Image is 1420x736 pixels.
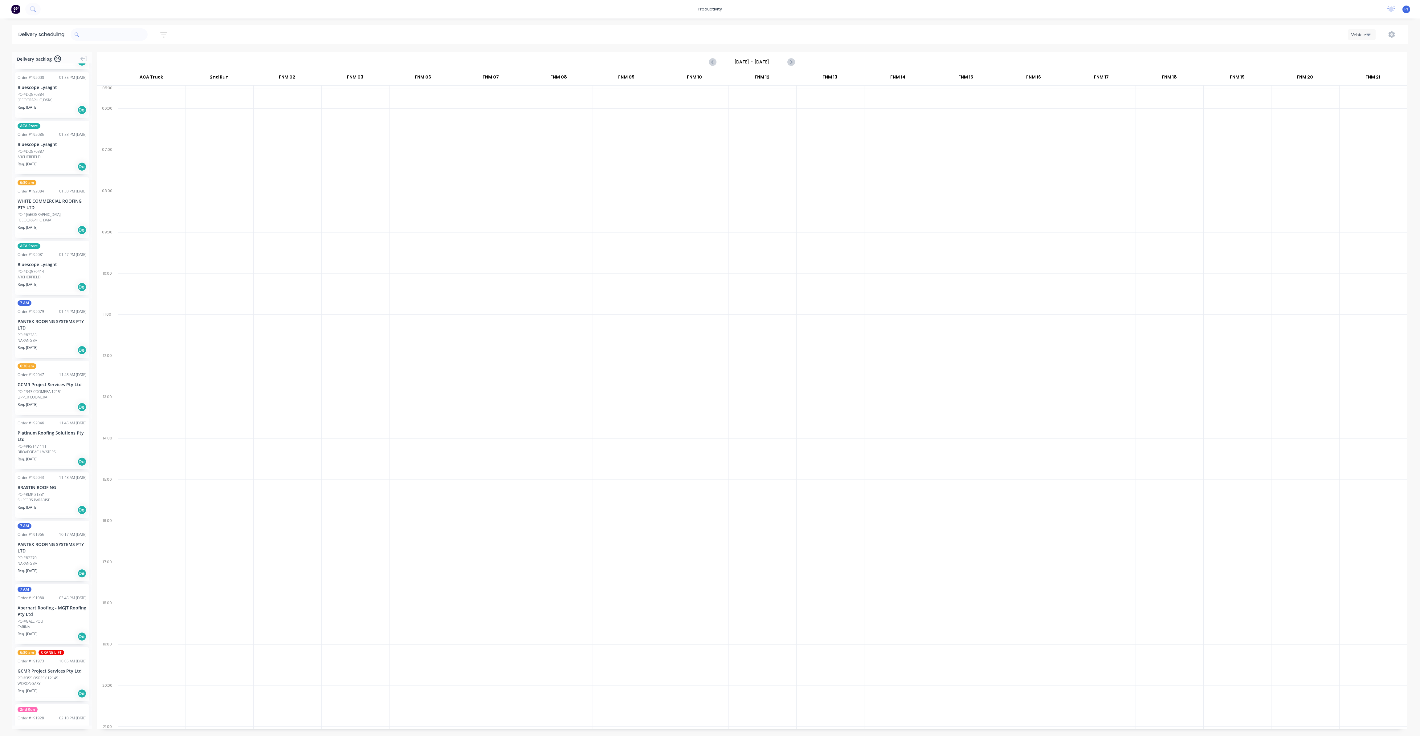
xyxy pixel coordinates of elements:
div: 11:48 AM [DATE] [59,372,87,378]
div: Order # 192079 [18,309,44,314]
div: NARANGBA [18,338,87,343]
div: 08:00 [97,187,118,228]
div: Del [77,632,87,641]
span: Req. [DATE] [18,105,38,110]
div: PO #DQ570414 [18,269,44,274]
span: Req. [DATE] [18,688,38,694]
div: 10:05 AM [DATE] [59,658,87,664]
div: FNM 13 [796,72,864,85]
div: Order # 192043 [18,475,44,480]
div: 01:44 PM [DATE] [59,309,87,314]
div: FNM 07 [457,72,524,85]
div: productivity [695,5,725,14]
span: Req. [DATE] [18,505,38,510]
div: Order # 192081 [18,252,44,257]
span: Req. [DATE] [18,456,38,462]
div: 11:43 AM [DATE] [59,475,87,480]
div: FNM 06 [389,72,457,85]
div: Del [77,346,87,355]
div: [GEOGRAPHIC_DATA] [18,97,87,103]
button: Vehicle [1348,29,1376,40]
span: Req. [DATE] [18,402,38,407]
div: PANTEX ROOFING SYSTEMS PTY LTD [18,541,87,554]
div: 16:00 [97,517,118,558]
span: Req. [DATE] [18,568,38,574]
div: PO #PRS147-111 [18,444,47,449]
div: 09:00 [97,228,118,270]
div: FNM 20 [1271,72,1339,85]
div: 21:00 [97,723,118,730]
div: Del [77,225,87,235]
span: ACA Store [18,123,40,129]
div: ARCHERFIELD [18,274,87,280]
div: Order # 191980 [18,595,44,601]
div: 11:00 [97,311,118,352]
span: F1 [1404,6,1408,12]
span: Delivery backlog [17,56,52,62]
div: FNM 16 [1000,72,1067,85]
div: 07:00 [97,146,118,187]
div: GCMR Project Services Pty Ltd [18,668,87,674]
div: Bluescope Lysaght [18,261,87,268]
div: PANTEX ROOFING SYSTEMS PTY LTD [18,318,87,331]
div: 19:00 [97,641,118,682]
div: Order # 192046 [18,420,44,426]
div: 05:30 [97,84,118,105]
div: FNM 18 [1136,72,1203,85]
div: FNM 10 [660,72,728,85]
div: 02:10 PM [DATE] [59,715,87,721]
div: PO #[GEOGRAPHIC_DATA] [18,212,61,217]
div: WORONGARY [18,681,87,686]
div: 18:00 [97,599,118,641]
span: 7 AM [18,300,31,306]
img: Factory [11,5,20,14]
div: Platinum Roofing Solutions Pty Ltd [18,430,87,443]
input: Search for orders [83,28,148,41]
span: 6:30 am [18,363,36,369]
div: 06:00 [97,105,118,146]
div: Order # 192000 [18,75,44,80]
div: 01:50 PM [DATE] [59,188,87,194]
div: FNM 12 [728,72,796,85]
div: Del [77,162,87,171]
div: Delivery scheduling [12,25,71,44]
span: 6:30 am [18,180,36,185]
div: 20:00 [97,682,118,723]
span: 6:30 am [18,650,36,655]
span: Req. [DATE] [18,345,38,350]
div: 03:45 PM [DATE] [59,595,87,601]
div: 10:00 [97,270,118,311]
div: Del [77,457,87,466]
div: 13:00 [97,393,118,435]
div: FNM 17 [1068,72,1135,85]
div: ACA Truck [117,72,185,85]
span: Req. [DATE] [18,631,38,637]
span: CRANE LIFT [39,650,64,655]
div: GCMR Project Services Pty Ltd [18,381,87,388]
div: PO #355 OSPREY 12145 [18,675,58,681]
div: UPPER COOMERA [18,394,87,400]
span: 2nd Run [18,707,38,712]
div: Order # 191965 [18,532,44,537]
span: 7 AM [18,587,31,592]
div: Order # 192085 [18,132,44,137]
div: 01:55 PM [DATE] [59,75,87,80]
div: Del [77,689,87,698]
div: Del [77,402,87,412]
div: Order # 191973 [18,658,44,664]
div: 12:00 [97,352,118,393]
div: NARANGBA [18,561,87,566]
div: FNM 08 [525,72,592,85]
span: 7 AM [18,523,31,529]
div: SURFERS PARADISE [18,497,87,503]
div: PO #82285 [18,332,37,338]
div: Order # 192047 [18,372,44,378]
div: Del [77,569,87,578]
div: Bluescope Lysaght [18,84,87,91]
span: Req. [DATE] [18,282,38,287]
div: Vehicle [1351,31,1369,38]
div: 01:53 PM [DATE] [59,132,87,137]
div: 17:00 [97,558,118,600]
div: BRASTIN ROOFING [18,484,87,491]
div: Order # 192084 [18,188,44,194]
